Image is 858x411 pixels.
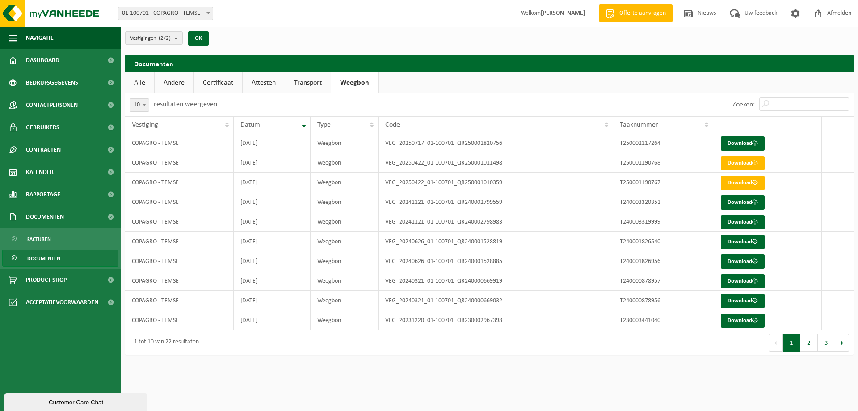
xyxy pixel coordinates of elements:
button: Vestigingen(2/2) [125,31,183,45]
span: Offerte aanvragen [617,9,668,18]
label: resultaten weergeven [154,101,217,108]
button: Previous [769,334,783,352]
td: T230003441040 [613,310,713,330]
td: VEG_20241121_01-100701_QR240002799559 [379,192,613,212]
td: [DATE] [234,271,310,291]
span: Kalender [26,161,54,183]
td: [DATE] [234,291,310,310]
td: [DATE] [234,212,310,232]
td: T240003319999 [613,212,713,232]
iframe: chat widget [4,391,149,411]
button: OK [188,31,209,46]
td: VEG_20240626_01-100701_QR240001528885 [379,251,613,271]
a: Documenten [2,250,118,267]
span: 01-100701 - COPAGRO - TEMSE [118,7,213,20]
td: T250002117264 [613,133,713,153]
span: Documenten [27,250,60,267]
td: T250001190767 [613,173,713,192]
span: Contracten [26,139,61,161]
td: COPAGRO - TEMSE [125,133,234,153]
a: Download [721,215,765,229]
td: VEG_20250717_01-100701_QR250001820756 [379,133,613,153]
td: COPAGRO - TEMSE [125,291,234,310]
a: Download [721,176,765,190]
td: Weegbon [311,271,379,291]
span: Product Shop [26,269,67,291]
label: Zoeken: [732,101,755,108]
span: Dashboard [26,49,59,72]
button: 3 [818,334,835,352]
td: COPAGRO - TEMSE [125,192,234,212]
a: Transport [285,72,331,93]
td: Weegbon [311,251,379,271]
td: VEG_20240321_01-100701_QR240000669032 [379,291,613,310]
td: Weegbon [311,192,379,212]
a: Andere [155,72,193,93]
td: [DATE] [234,232,310,251]
td: [DATE] [234,153,310,173]
span: Documenten [26,206,64,228]
td: VEG_20250422_01-100701_QR250001010359 [379,173,613,192]
a: Facturen [2,230,118,247]
a: Download [721,195,765,210]
button: 1 [783,334,800,352]
span: Contactpersonen [26,94,78,116]
td: COPAGRO - TEMSE [125,153,234,173]
td: [DATE] [234,310,310,330]
td: VEG_20241121_01-100701_QR240002798983 [379,212,613,232]
span: Acceptatievoorwaarden [26,291,98,314]
td: COPAGRO - TEMSE [125,310,234,330]
count: (2/2) [159,35,171,41]
span: Gebruikers [26,116,59,139]
td: T240001826956 [613,251,713,271]
button: Next [835,334,849,352]
a: Offerte aanvragen [599,4,673,22]
span: Vestiging [132,121,158,128]
span: Vestigingen [130,32,171,45]
a: Download [721,254,765,269]
span: Rapportage [26,183,60,206]
td: VEG_20240321_01-100701_QR240000669919 [379,271,613,291]
span: Type [317,121,331,128]
a: Download [721,156,765,170]
td: T240003320351 [613,192,713,212]
td: COPAGRO - TEMSE [125,212,234,232]
span: 10 [130,99,149,111]
a: Attesten [243,72,285,93]
a: Alle [125,72,154,93]
span: 10 [130,98,149,112]
td: VEG_20240626_01-100701_QR240001528819 [379,232,613,251]
td: [DATE] [234,192,310,212]
a: Download [721,136,765,151]
button: 2 [800,334,818,352]
div: 1 tot 10 van 22 resultaten [130,335,199,351]
td: T240000878956 [613,291,713,310]
span: Facturen [27,231,51,248]
h2: Documenten [125,55,854,72]
span: Code [385,121,400,128]
td: Weegbon [311,133,379,153]
td: [DATE] [234,133,310,153]
td: COPAGRO - TEMSE [125,251,234,271]
td: Weegbon [311,212,379,232]
td: COPAGRO - TEMSE [125,173,234,192]
td: T250001190768 [613,153,713,173]
td: Weegbon [311,310,379,330]
a: Download [721,274,765,288]
td: Weegbon [311,153,379,173]
a: Download [721,314,765,328]
td: [DATE] [234,173,310,192]
a: Download [721,294,765,308]
td: Weegbon [311,173,379,192]
span: Datum [240,121,260,128]
a: Download [721,235,765,249]
a: Weegbon [331,72,378,93]
strong: [PERSON_NAME] [541,10,585,17]
td: COPAGRO - TEMSE [125,271,234,291]
td: Weegbon [311,232,379,251]
td: Weegbon [311,291,379,310]
td: VEG_20231220_01-100701_QR230002967398 [379,310,613,330]
td: [DATE] [234,251,310,271]
td: T240001826540 [613,232,713,251]
span: Taaknummer [620,121,658,128]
